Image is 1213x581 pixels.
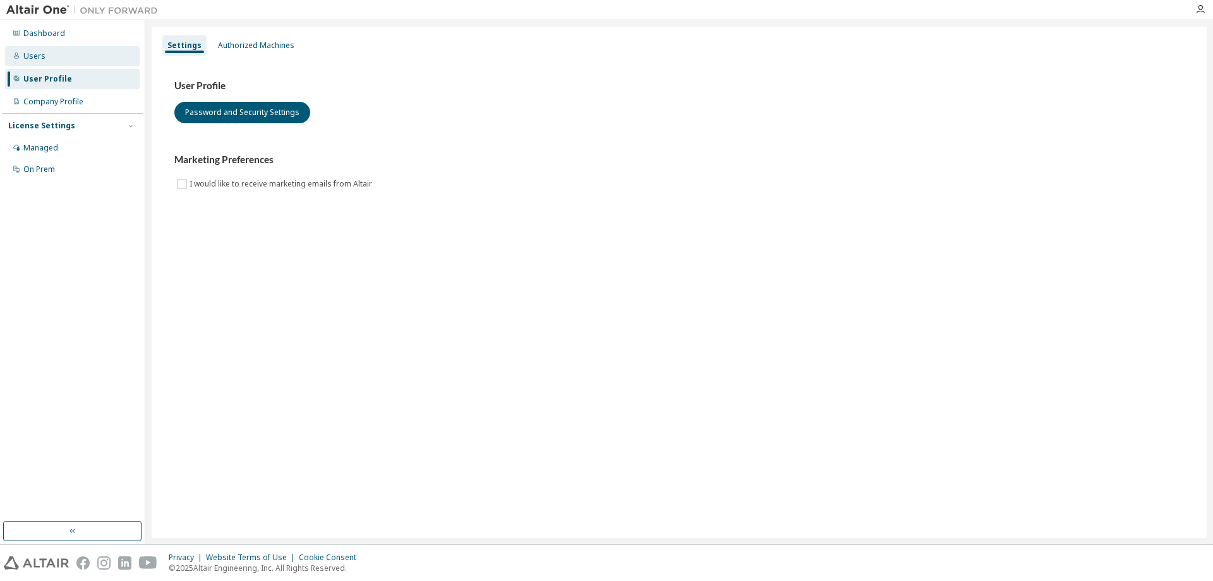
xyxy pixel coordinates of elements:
img: instagram.svg [97,556,111,570]
div: Website Terms of Use [206,553,299,563]
div: Settings [167,40,202,51]
img: youtube.svg [139,556,157,570]
img: altair_logo.svg [4,556,69,570]
div: License Settings [8,121,75,131]
div: Privacy [169,553,206,563]
div: Dashboard [23,28,65,39]
h3: User Profile [174,80,1184,92]
div: Cookie Consent [299,553,364,563]
img: facebook.svg [76,556,90,570]
p: © 2025 Altair Engineering, Inc. All Rights Reserved. [169,563,364,573]
img: linkedin.svg [118,556,131,570]
img: Altair One [6,4,164,16]
button: Password and Security Settings [174,102,310,123]
div: Users [23,51,45,61]
h3: Marketing Preferences [174,154,1184,166]
div: On Prem [23,164,55,174]
div: Company Profile [23,97,83,107]
div: Managed [23,143,58,153]
div: User Profile [23,74,72,84]
label: I would like to receive marketing emails from Altair [190,176,375,192]
div: Authorized Machines [218,40,294,51]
